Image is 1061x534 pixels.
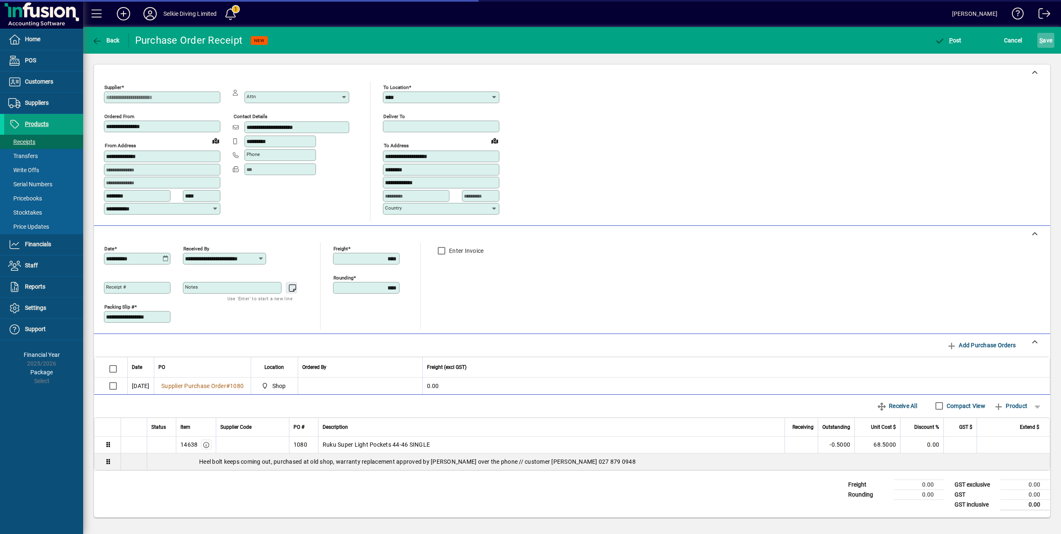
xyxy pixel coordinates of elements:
span: Add Purchase Orders [947,339,1016,352]
span: P [949,37,953,44]
a: Logout [1032,2,1051,29]
a: Reports [4,277,83,297]
span: POS [25,57,36,64]
span: Financials [25,241,51,247]
span: Status [151,423,166,432]
span: Cancel [1004,34,1022,47]
mat-label: Freight [333,245,348,251]
button: Product [989,398,1031,413]
span: Date [132,363,142,372]
span: ave [1039,34,1052,47]
label: Enter Invoice [447,247,484,255]
span: Customers [25,78,53,85]
span: Suppliers [25,99,49,106]
span: Supplier Code [220,423,252,432]
span: Unit Cost $ [871,423,896,432]
a: Serial Numbers [4,177,83,191]
span: Price Updates [8,223,49,230]
a: Price Updates [4,220,83,234]
mat-label: Ordered from [104,114,134,119]
span: PO # [294,423,304,432]
span: Product [994,399,1027,413]
div: [PERSON_NAME] [952,7,997,20]
a: Suppliers [4,93,83,114]
span: Staff [25,262,38,269]
button: Add [110,6,137,21]
td: GST exclusive [950,480,1000,489]
td: 0.00 [422,378,1050,394]
a: Pricebooks [4,191,83,205]
a: POS [4,50,83,71]
a: View on map [488,134,501,147]
span: Home [25,36,40,42]
a: Supplier Purchase Order#1080 [158,381,247,391]
td: 0.00 [1000,489,1050,499]
span: Financial Year [24,351,60,358]
span: GST $ [959,423,972,432]
span: Shop [259,381,289,391]
mat-label: Date [104,245,114,251]
mat-label: Deliver To [383,114,405,119]
td: 0.00 [1000,499,1050,510]
div: Date [132,363,150,372]
mat-label: Phone [247,151,260,157]
div: PO [158,363,247,372]
td: 0.00 [1000,480,1050,489]
a: View on map [209,134,222,147]
mat-label: Packing Slip # [104,304,134,309]
a: Home [4,29,83,50]
span: 1080 [230,383,244,389]
span: 68.5000 [873,440,896,449]
td: 0.00 [894,489,944,499]
button: Add Purchase Orders [943,338,1019,353]
app-page-header-button: Back [83,33,129,48]
div: Ordered By [302,363,418,372]
a: Receipts [4,135,83,149]
span: Serial Numbers [8,181,52,188]
td: 0.00 [900,437,943,453]
button: Post [933,33,964,48]
mat-label: Notes [185,284,198,290]
span: Ordered By [302,363,326,372]
a: Settings [4,298,83,319]
a: Stocktakes [4,205,83,220]
td: GST inclusive [950,499,1000,510]
span: Write Offs [8,167,39,173]
mat-label: Rounding [333,274,353,280]
span: Receipts [8,138,35,145]
td: 0.00 [894,480,944,489]
span: Description [323,423,348,432]
td: Rounding [844,489,894,499]
a: Knowledge Base [1006,2,1024,29]
td: Ruku Super Light Pockets 44-46 SINGLE [318,437,785,453]
a: Transfers [4,149,83,163]
td: [DATE] [127,378,154,394]
a: Customers [4,72,83,92]
a: Support [4,319,83,340]
span: Support [25,326,46,332]
span: ost [935,37,962,44]
div: 14638 [180,440,197,449]
span: Shop [272,382,286,390]
label: Compact View [945,402,985,410]
span: Freight (excl GST) [427,363,466,372]
span: Package [30,369,53,376]
button: Profile [137,6,163,21]
td: Freight [844,480,894,489]
button: Back [90,33,122,48]
button: Receive All [873,398,920,413]
a: Staff [4,255,83,276]
span: Stocktakes [8,209,42,216]
span: Outstanding [822,423,850,432]
span: # [226,383,230,389]
div: Heel bolt keeps coming out, purchased at old shop, warranty replacement approved by [PERSON_NAME]... [147,457,1050,466]
span: Item [180,423,190,432]
span: NEW [254,38,264,43]
span: Settings [25,304,46,311]
mat-label: Receipt # [106,284,126,290]
span: Location [264,363,284,372]
a: Write Offs [4,163,83,177]
mat-hint: Use 'Enter' to start a new line [227,294,293,303]
mat-label: Supplier [104,84,121,90]
div: Selkie Diving Limited [163,7,217,20]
